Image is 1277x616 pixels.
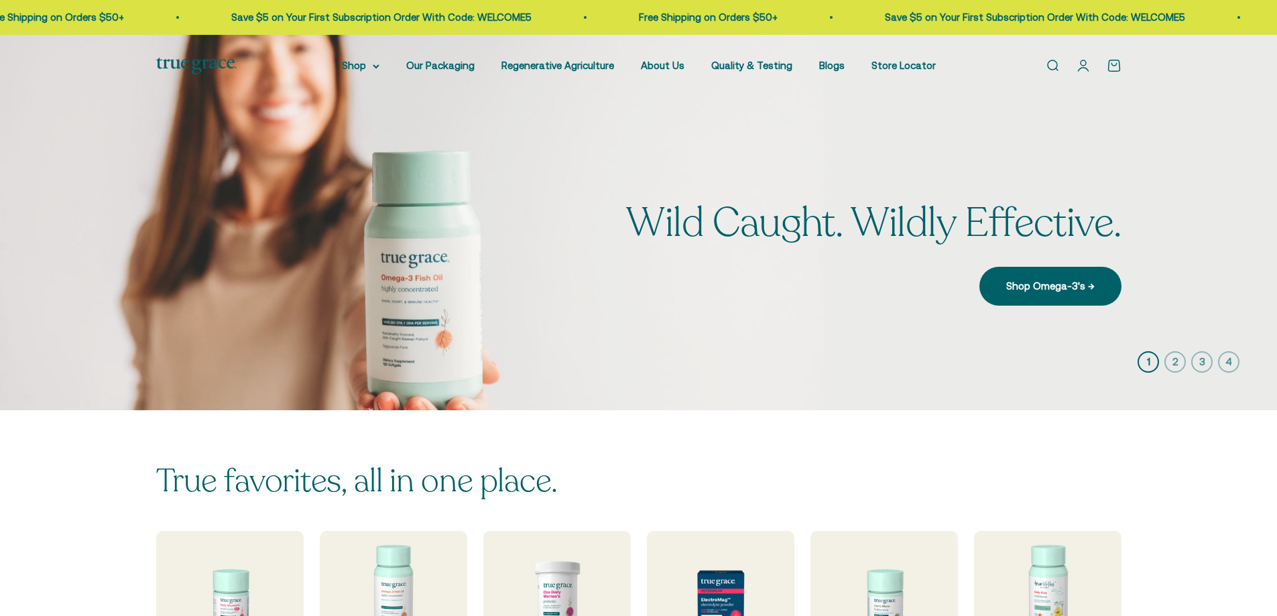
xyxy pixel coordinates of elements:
a: About Us [641,60,684,71]
a: Quality & Testing [711,60,792,71]
button: 1 [1138,351,1159,373]
a: Free Shipping on Orders $50+ [637,11,776,23]
summary: Shop [342,58,379,74]
split-lines: Wild Caught. Wildly Effective. [626,196,1121,251]
button: 2 [1164,351,1186,373]
p: Save $5 on Your First Subscription Order With Code: WELCOME5 [884,9,1184,25]
a: Blogs [819,60,845,71]
button: 3 [1191,351,1213,373]
a: Store Locator [871,60,936,71]
button: 4 [1218,351,1239,373]
a: Regenerative Agriculture [501,60,614,71]
a: Our Packaging [406,60,475,71]
p: Save $5 on Your First Subscription Order With Code: WELCOME5 [230,9,530,25]
a: Shop Omega-3's → [979,267,1121,306]
split-lines: True favorites, all in one place. [156,459,558,503]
